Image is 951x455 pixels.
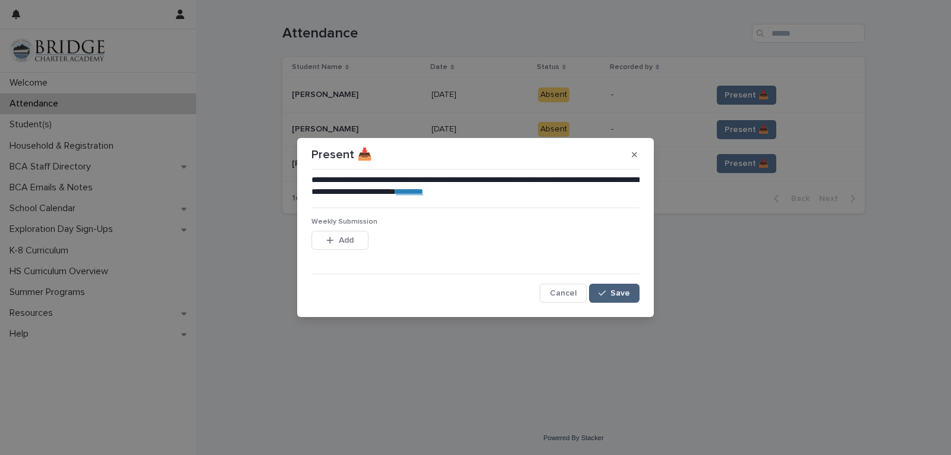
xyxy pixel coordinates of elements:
[589,284,640,303] button: Save
[540,284,587,303] button: Cancel
[339,236,354,244] span: Add
[610,289,630,297] span: Save
[311,148,372,162] p: Present 📥
[550,289,577,297] span: Cancel
[311,218,377,225] span: Weekly Submission
[311,231,369,250] button: Add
